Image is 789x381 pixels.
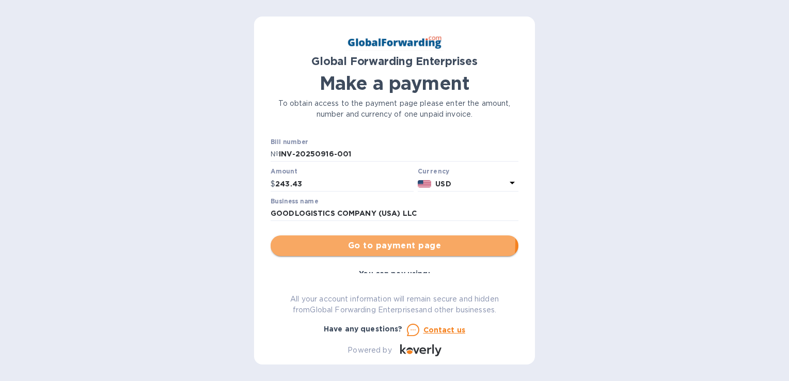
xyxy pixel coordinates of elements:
input: Enter business name [271,206,518,221]
b: Global Forwarding Enterprises [311,55,478,68]
input: 0.00 [275,176,414,192]
b: You can pay using: [359,269,430,278]
span: Go to payment page [279,240,510,252]
p: All your account information will remain secure and hidden from Global Forwarding Enterprises and... [271,294,518,315]
b: Have any questions? [324,325,403,333]
b: Currency [418,167,450,175]
input: Enter bill number [279,147,518,162]
label: Business name [271,198,318,204]
label: Amount [271,169,297,175]
h1: Make a payment [271,72,518,94]
label: Bill number [271,139,308,145]
u: Contact us [423,326,466,334]
b: USD [435,180,451,188]
button: Go to payment page [271,235,518,256]
p: $ [271,179,275,189]
img: USD [418,180,432,187]
p: To obtain access to the payment page please enter the amount, number and currency of one unpaid i... [271,98,518,120]
p: Powered by [348,345,391,356]
p: № [271,149,279,160]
